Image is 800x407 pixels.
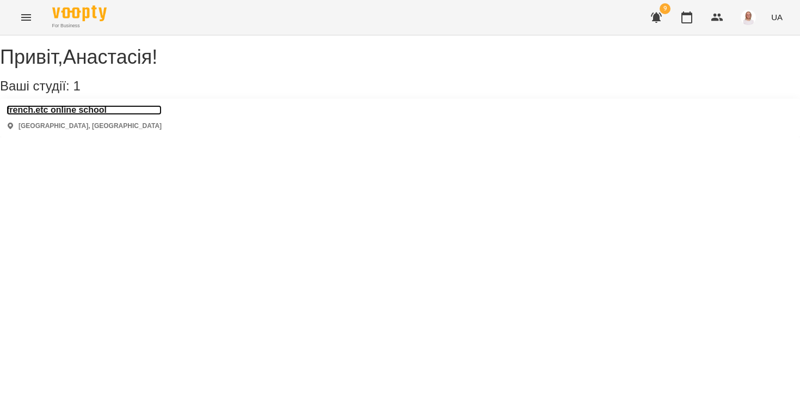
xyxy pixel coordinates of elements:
[19,122,162,131] p: [GEOGRAPHIC_DATA], [GEOGRAPHIC_DATA]
[741,10,756,25] img: 7b3448e7bfbed3bd7cdba0ed84700e25.png
[7,105,162,115] a: french.etc online school
[52,22,107,29] span: For Business
[767,7,787,27] button: UA
[660,3,670,14] span: 9
[73,78,80,93] span: 1
[52,5,107,21] img: Voopty Logo
[13,4,39,31] button: Menu
[771,11,783,23] span: UA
